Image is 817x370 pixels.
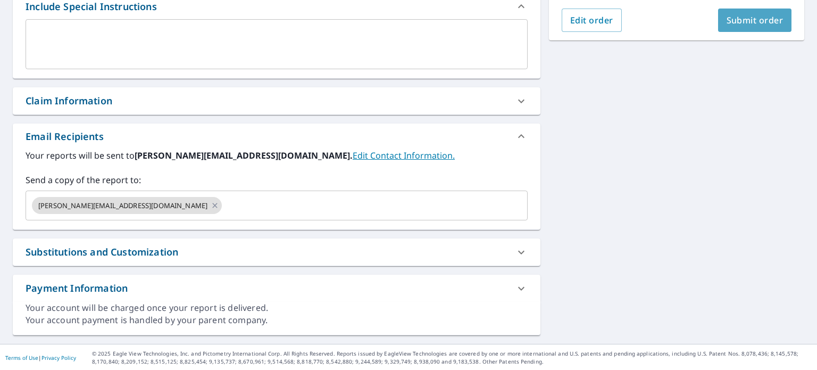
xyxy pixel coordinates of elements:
div: Email Recipients [13,124,540,149]
p: © 2025 Eagle View Technologies, Inc. and Pictometry International Corp. All Rights Reserved. Repo... [92,350,812,366]
div: Payment Information [26,281,128,295]
button: Edit order [562,9,622,32]
div: Substitutions and Customization [13,239,540,266]
div: Email Recipients [26,129,104,144]
label: Send a copy of the report to: [26,174,528,186]
p: | [5,355,76,361]
a: Privacy Policy [41,354,76,361]
div: Payment Information [13,275,540,302]
b: [PERSON_NAME][EMAIL_ADDRESS][DOMAIN_NAME]. [135,150,353,161]
div: Claim Information [13,87,540,114]
a: Terms of Use [5,354,38,361]
div: [PERSON_NAME][EMAIL_ADDRESS][DOMAIN_NAME] [32,197,222,214]
span: [PERSON_NAME][EMAIL_ADDRESS][DOMAIN_NAME] [32,201,214,211]
span: Submit order [727,14,783,26]
div: Substitutions and Customization [26,245,178,259]
div: Claim Information [26,94,112,108]
span: Edit order [570,14,613,26]
button: Submit order [718,9,792,32]
div: Your account will be charged once your report is delivered. [26,302,528,314]
label: Your reports will be sent to [26,149,528,162]
div: Your account payment is handled by your parent company. [26,314,528,326]
a: EditContactInfo [353,150,455,161]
